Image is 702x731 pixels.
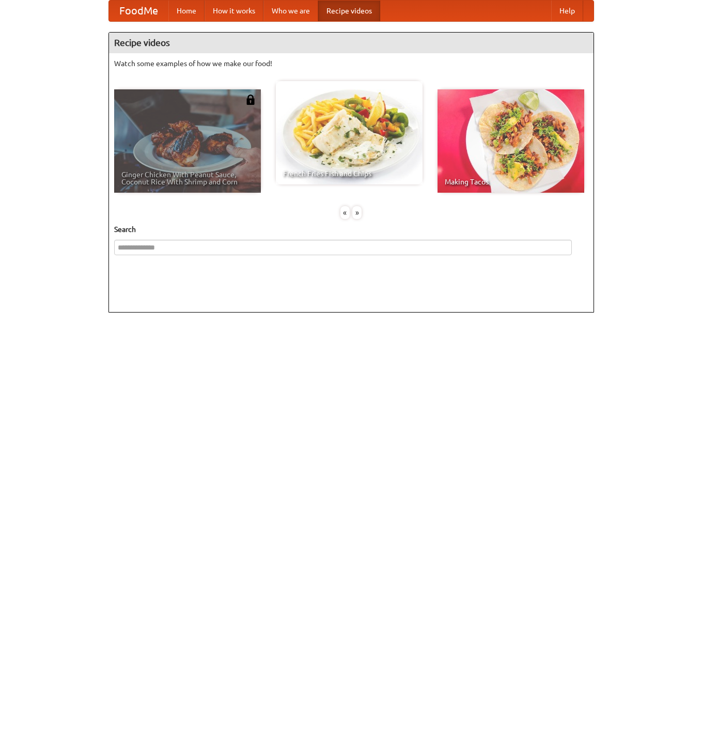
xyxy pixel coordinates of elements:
[318,1,380,21] a: Recipe videos
[352,206,362,219] div: »
[205,1,263,21] a: How it works
[109,1,168,21] a: FoodMe
[168,1,205,21] a: Home
[438,89,584,193] a: Making Tacos
[340,206,350,219] div: «
[109,33,594,53] h4: Recipe videos
[245,95,256,105] img: 483408.png
[445,178,577,185] span: Making Tacos
[283,170,415,177] span: French Fries Fish and Chips
[114,58,588,69] p: Watch some examples of how we make our food!
[551,1,583,21] a: Help
[114,224,588,235] h5: Search
[263,1,318,21] a: Who we are
[276,81,423,184] a: French Fries Fish and Chips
